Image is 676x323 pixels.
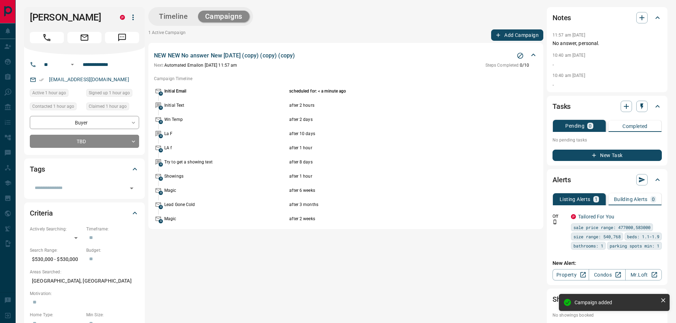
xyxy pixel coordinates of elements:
[627,233,659,240] span: beds: 1.1-1.9
[289,216,495,222] p: after 2 weeks
[32,103,74,110] span: Contacted 1 hour ago
[152,11,195,22] button: Timeline
[565,123,584,128] p: Pending
[553,174,571,185] h2: Alerts
[553,73,585,78] p: 10:40 am [DATE]
[625,269,662,280] a: Mr.Loft
[571,214,576,219] div: property.ca
[622,124,648,129] p: Completed
[289,88,495,94] p: scheduled for: < a minute ago
[595,197,598,202] p: 1
[159,162,163,167] span: A
[159,205,163,209] span: A
[30,290,139,297] p: Motivation:
[289,116,495,123] p: after 2 days
[159,191,163,195] span: A
[32,89,66,96] span: Active 1 hour ago
[30,205,139,222] div: Criteria
[164,145,287,151] p: LA f
[154,62,237,68] p: Automated Email on [DATE] 11:57 am
[198,11,249,22] button: Campaigns
[164,116,287,123] p: Wn Temp
[30,275,139,287] p: [GEOGRAPHIC_DATA], [GEOGRAPHIC_DATA]
[289,201,495,208] p: after 3 months
[86,312,139,318] p: Min Size:
[164,159,287,165] p: Try to get a showing text
[30,89,83,99] div: Tue Sep 16 2025
[164,187,287,194] p: Magic
[553,12,571,23] h2: Notes
[614,197,648,202] p: Building Alerts
[30,161,139,178] div: Tags
[553,33,585,38] p: 11:57 am [DATE]
[30,102,83,112] div: Tue Sep 16 2025
[30,247,83,254] p: Search Range:
[86,102,139,112] div: Tue Sep 16 2025
[610,242,659,249] span: parking spots min: 1
[30,254,83,265] p: $530,000 - $530,000
[289,130,495,137] p: after 10 days
[154,51,295,60] p: NEW NEW No answer New [DATE] (copy) (copy) (copy)
[89,103,127,110] span: Claimed 1 hour ago
[154,76,538,82] p: Campaign Timeline
[86,226,139,232] p: Timeframe:
[573,233,621,240] span: size range: 540,768
[553,60,662,67] p: .
[575,300,658,305] div: Campaign added
[164,173,287,179] p: Showings
[553,213,567,219] p: Off
[553,98,662,115] div: Tasks
[652,197,655,202] p: 0
[553,294,583,305] h2: Showings
[578,214,614,219] a: Tailored For You
[30,226,83,232] p: Actively Searching:
[553,219,557,224] svg: Push Notification Only
[120,15,125,20] div: property.ca
[491,29,543,41] button: Add Campaign
[485,62,529,68] p: 0 / 10
[67,32,101,43] span: Email
[159,120,163,124] span: A
[30,116,139,129] div: Buyer
[30,32,64,43] span: Call
[289,145,495,151] p: after 1 hour
[553,269,589,280] a: Property
[289,102,495,108] p: after 2 hours
[164,201,287,208] p: Lead Gone Cold
[553,291,662,308] div: Showings
[159,91,163,96] span: A
[553,9,662,26] div: Notes
[553,53,585,58] p: 10:40 am [DATE]
[164,102,287,108] p: Initial Text
[573,224,650,231] span: sale price range: 477000,583000
[30,312,83,318] p: Home Type:
[553,40,662,47] p: No answer, personal.
[154,63,164,68] span: Next:
[159,106,163,110] span: A
[553,312,662,318] p: No showings booked
[127,183,137,193] button: Open
[553,135,662,145] p: No pending tasks
[86,247,139,254] p: Budget:
[589,269,625,280] a: Condos
[86,89,139,99] div: Tue Sep 16 2025
[159,134,163,138] span: A
[159,177,163,181] span: A
[30,207,53,219] h2: Criteria
[30,163,45,175] h2: Tags
[553,260,662,267] p: New Alert:
[159,219,163,223] span: A
[30,269,139,275] p: Areas Searched:
[105,32,139,43] span: Message
[289,173,495,179] p: after 1 hour
[89,89,130,96] span: Signed up 1 hour ago
[553,171,662,188] div: Alerts
[553,101,571,112] h2: Tasks
[30,135,139,148] div: TBD
[485,63,520,68] span: Steps Completed:
[30,12,109,23] h1: [PERSON_NAME]
[154,50,538,70] div: NEW NEW No answer New [DATE] (copy) (copy) (copy)Stop CampaignNext:Automated Emailon [DATE] 11:57...
[164,88,287,94] p: Initial Email
[573,242,603,249] span: bathrooms: 1
[164,216,287,222] p: Magic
